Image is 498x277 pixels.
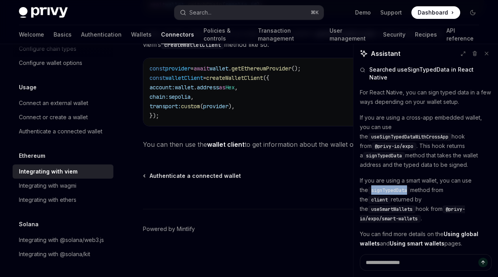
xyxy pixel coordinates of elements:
span: useSignTypedDataWithCrossApp [371,134,448,140]
span: provider [203,103,228,110]
a: Basics [54,25,72,44]
a: Support [380,9,402,17]
span: , [191,93,194,100]
button: Toggle dark mode [467,6,479,19]
div: Integrating with @solana/web3.js [19,235,104,245]
a: Powered by Mintlify [143,225,195,233]
span: const [150,65,165,72]
span: custom [181,103,200,110]
span: (); [291,65,301,72]
div: Integrating with wagmi [19,181,76,190]
span: provider [165,65,191,72]
a: API reference [446,25,479,44]
span: @privy-io/expo [375,143,413,150]
a: Recipes [415,25,437,44]
a: User management [330,25,374,44]
div: Search... [189,8,211,17]
span: ⌘ K [311,9,319,16]
a: Wallets [131,25,152,44]
p: If you are using a cross-app embedded wallet, you can use the hook from . This hook returns a met... [360,113,492,170]
p: You can find more details on the and pages. [360,229,492,248]
span: signTypedData [366,153,402,159]
h5: Ethereum [19,151,45,161]
span: walletClient [165,74,203,81]
span: wallet [209,65,228,72]
a: Policies & controls [204,25,248,44]
strong: Using smart wallets [390,240,444,247]
div: Authenticate a connected wallet [19,127,102,136]
span: as [219,84,225,91]
span: ), [228,103,235,110]
span: Hex [225,84,235,91]
span: transport: [150,103,181,110]
span: , [235,84,238,91]
a: Connect an external wallet [13,96,113,110]
code: createWalletClient [161,41,224,49]
span: Authenticate a connected wallet [150,172,241,180]
div: Integrating with viem [19,167,78,176]
button: Searched useSignTypedData in React Native [360,66,492,81]
a: Connectors [161,25,194,44]
div: Integrating with ethers [19,195,76,205]
span: Assistant [371,49,400,58]
span: address [197,84,219,91]
span: }); [150,112,159,119]
strong: wallet client [207,140,244,148]
span: useSmartWallets [371,206,413,212]
p: If you are using a smart wallet, you can use the method from the returned by the hook from . [360,176,492,223]
button: Send message [478,258,488,267]
a: Demo [355,9,371,17]
a: Transaction management [258,25,320,44]
div: Configure wallet options [19,58,82,68]
span: const [150,74,165,81]
a: Integrating with @solana/web3.js [13,233,113,247]
a: Welcome [19,25,44,44]
span: wallet [175,84,194,91]
a: Integrating with wagmi [13,179,113,193]
a: Integrating with ethers [13,193,113,207]
h5: Usage [19,83,37,92]
div: Integrating with @solana/kit [19,249,90,259]
a: Integrating with viem [13,164,113,179]
a: Authenticate a connected wallet [13,124,113,138]
a: Integrating with @solana/kit [13,247,113,261]
a: Configure wallet options [13,56,113,70]
h5: Solana [19,220,39,229]
span: account: [150,84,175,91]
strong: Using global wallets [360,231,478,247]
span: @privy-io/expo/smart-wallets [360,206,465,222]
span: ( [200,103,203,110]
span: . [194,84,197,91]
span: createWalletClient [206,74,263,81]
span: . [228,65,231,72]
span: Searched useSignTypedData in React Native [369,66,492,81]
span: getEthereumProvider [231,65,291,72]
div: Connect an external wallet [19,98,88,108]
a: wallet client [207,140,244,149]
span: Dashboard [418,9,448,17]
span: chain: [150,93,168,100]
a: Security [383,25,405,44]
span: ({ [263,74,269,81]
span: You can then use the to get information about the wallet or request signatures and transactions. [143,139,484,150]
button: Open search [174,6,324,20]
span: = [191,65,194,72]
textarea: Ask a question... [360,254,492,271]
div: Connect or create a wallet [19,113,88,122]
a: Connect or create a wallet [13,110,113,124]
a: Dashboard [411,6,460,19]
img: dark logo [19,7,68,18]
a: Authentication [81,25,122,44]
span: sepolia [168,93,191,100]
span: = [203,74,206,81]
p: For React Native, you can sign typed data in a few ways depending on your wallet setup. [360,88,492,107]
span: await [194,65,209,72]
a: Authenticate a connected wallet [144,172,241,180]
